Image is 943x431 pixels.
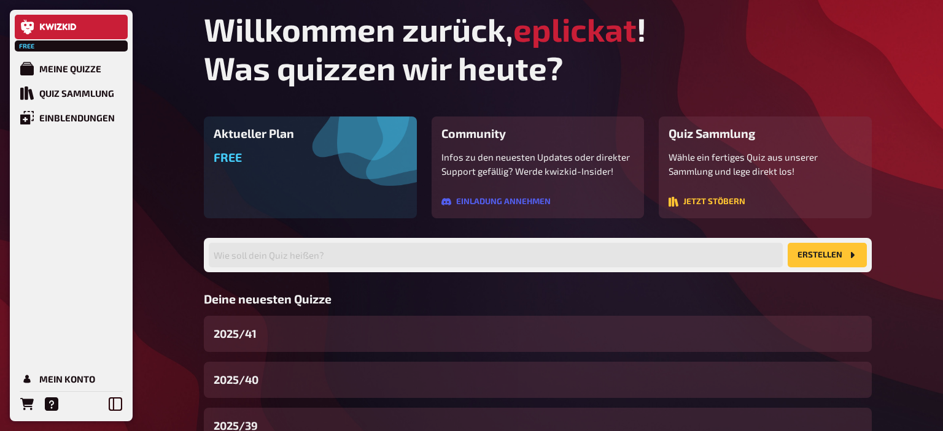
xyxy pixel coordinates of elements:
[16,42,38,50] span: Free
[204,362,872,398] a: 2025/40
[39,392,64,416] a: Hilfe
[214,326,257,342] span: 2025/41
[214,126,407,140] h3: Aktueller Plan
[39,373,95,384] div: Mein Konto
[15,392,39,416] a: Bestellungen
[204,10,872,87] h1: Willkommen zurück, ! Was quizzen wir heute?
[669,150,862,178] p: Wähle ein fertiges Quiz aus unserer Sammlung und lege direkt los!
[39,112,115,123] div: Einblendungen
[441,197,551,208] a: Einladung annehmen
[15,81,128,105] a: Quiz Sammlung
[15,105,128,130] a: Einblendungen
[669,126,862,140] h3: Quiz Sammlung
[441,126,635,140] h3: Community
[441,150,635,178] p: Infos zu den neuesten Updates oder direkter Support gefällig? Werde kwizkid-Insider!
[669,197,745,207] button: Jetzt stöbern
[788,243,867,267] button: Erstellen
[669,197,745,208] a: Jetzt stöbern
[15,367,128,391] a: Mein Konto
[15,56,128,81] a: Meine Quizze
[209,243,783,267] input: Wie soll dein Quiz heißen?
[441,197,551,207] button: Einladung annehmen
[39,63,101,74] div: Meine Quizze
[204,292,872,306] h3: Deine neuesten Quizze
[513,10,637,48] span: eplickat
[214,150,242,164] span: Free
[214,372,258,388] span: 2025/40
[204,316,872,352] a: 2025/41
[39,88,114,99] div: Quiz Sammlung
